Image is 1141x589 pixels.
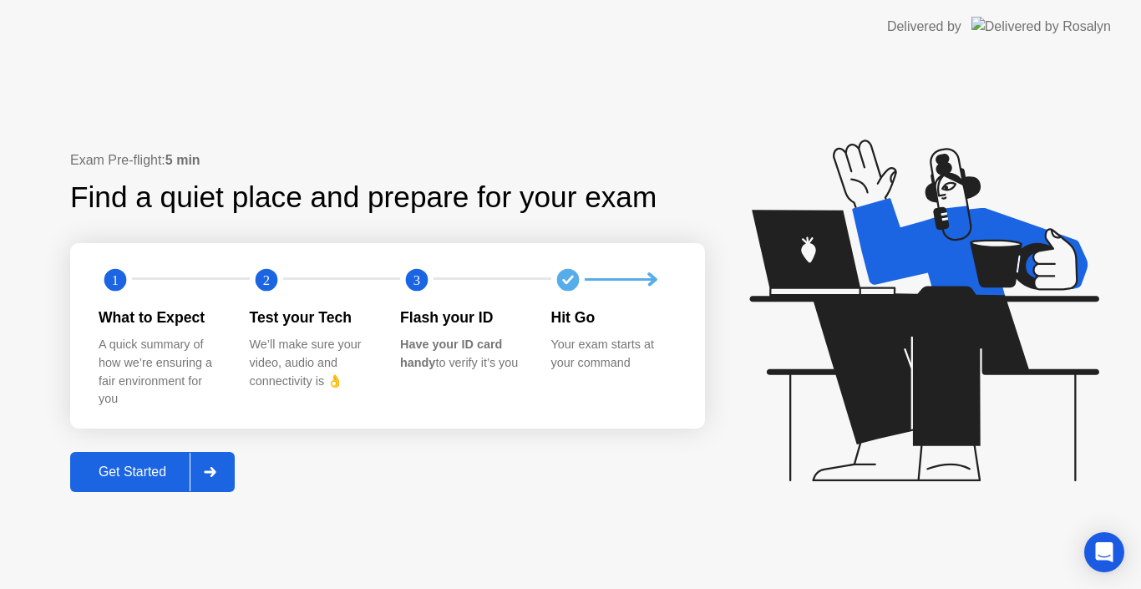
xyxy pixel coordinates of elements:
div: Open Intercom Messenger [1084,532,1124,572]
text: 3 [413,272,420,288]
div: Test your Tech [250,307,374,328]
b: Have your ID card handy [400,338,502,369]
text: 2 [262,272,269,288]
div: What to Expect [99,307,223,328]
button: Get Started [70,452,235,492]
div: Find a quiet place and prepare for your exam [70,175,659,220]
img: Delivered by Rosalyn [971,17,1111,36]
div: to verify it’s you [400,336,525,372]
div: A quick summary of how we’re ensuring a fair environment for you [99,336,223,408]
div: We’ll make sure your video, audio and connectivity is 👌 [250,336,374,390]
div: Exam Pre-flight: [70,150,705,170]
div: Delivered by [887,17,961,37]
div: Your exam starts at your command [551,336,676,372]
div: Flash your ID [400,307,525,328]
text: 1 [112,272,119,288]
b: 5 min [165,153,200,167]
div: Hit Go [551,307,676,328]
div: Get Started [75,465,190,480]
